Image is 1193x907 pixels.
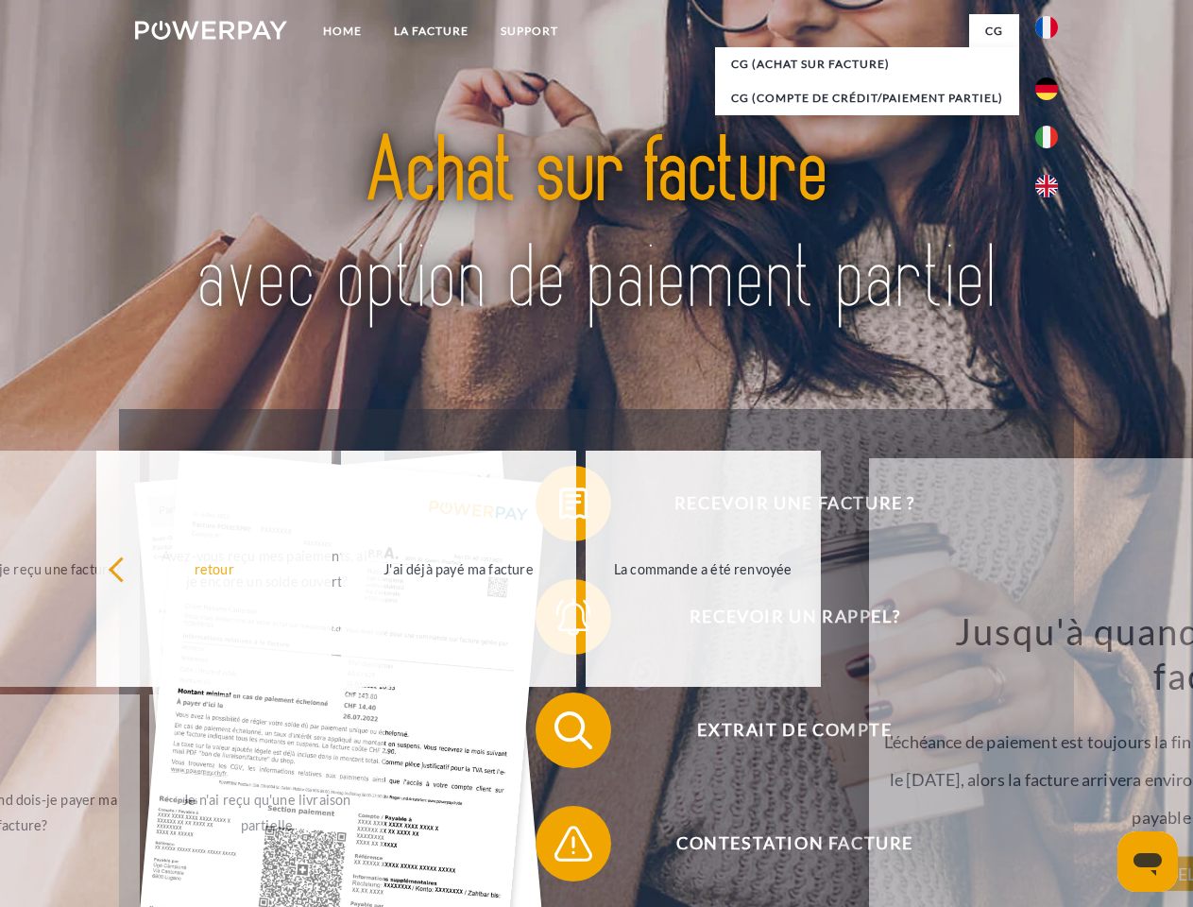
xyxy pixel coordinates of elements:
[180,91,1013,362] img: title-powerpay_fr.svg
[536,806,1027,881] button: Contestation Facture
[536,693,1027,768] button: Extrait de compte
[378,14,485,48] a: LA FACTURE
[1117,831,1178,892] iframe: Bouton de lancement de la fenêtre de messagerie
[135,21,287,40] img: logo-powerpay-white.svg
[485,14,574,48] a: Support
[161,787,373,838] div: Je n'ai reçu qu'une livraison partielle
[715,47,1019,81] a: CG (achat sur facture)
[1035,77,1058,100] img: de
[352,556,565,581] div: J'ai déjà payé ma facture
[715,81,1019,115] a: CG (Compte de crédit/paiement partiel)
[550,707,597,754] img: qb_search.svg
[1035,16,1058,39] img: fr
[969,14,1019,48] a: CG
[307,14,378,48] a: Home
[550,820,597,867] img: qb_warning.svg
[563,806,1026,881] span: Contestation Facture
[563,693,1026,768] span: Extrait de compte
[1035,175,1058,197] img: en
[597,556,810,581] div: La commande a été renvoyée
[1035,126,1058,148] img: it
[108,556,320,581] div: retour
